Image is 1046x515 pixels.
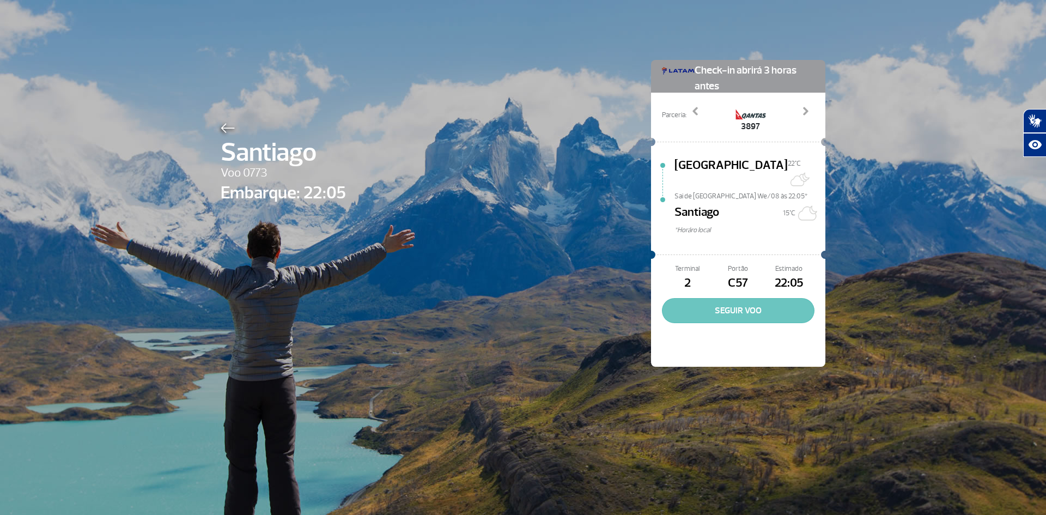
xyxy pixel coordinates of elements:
span: Estimado [764,264,814,274]
span: Santiago [674,203,719,225]
span: Voo 0773 [221,164,346,183]
button: Abrir tradutor de língua de sinais. [1023,109,1046,133]
img: Céu limpo [795,202,817,224]
span: Sai de [GEOGRAPHIC_DATA] We/08 às 22:05* [674,191,825,199]
span: Embarque: 22:05 [221,180,346,206]
span: C57 [713,274,763,293]
span: [GEOGRAPHIC_DATA] [674,156,788,191]
span: 22°C [788,159,801,168]
span: 22:05 [764,274,814,293]
span: 15°C [783,209,795,217]
button: SEGUIR VOO [662,298,814,323]
div: Plugin de acessibilidade da Hand Talk. [1023,109,1046,157]
button: Abrir recursos assistivos. [1023,133,1046,157]
span: Portão [713,264,763,274]
span: Terminal [662,264,713,274]
span: 2 [662,274,713,293]
span: Santiago [221,133,346,172]
span: 3897 [734,120,767,133]
img: Muitas nuvens [788,168,810,190]
span: Check-in abrirá 3 horas antes [695,60,814,94]
span: *Horáro local [674,225,825,235]
span: Parceria: [662,110,686,120]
